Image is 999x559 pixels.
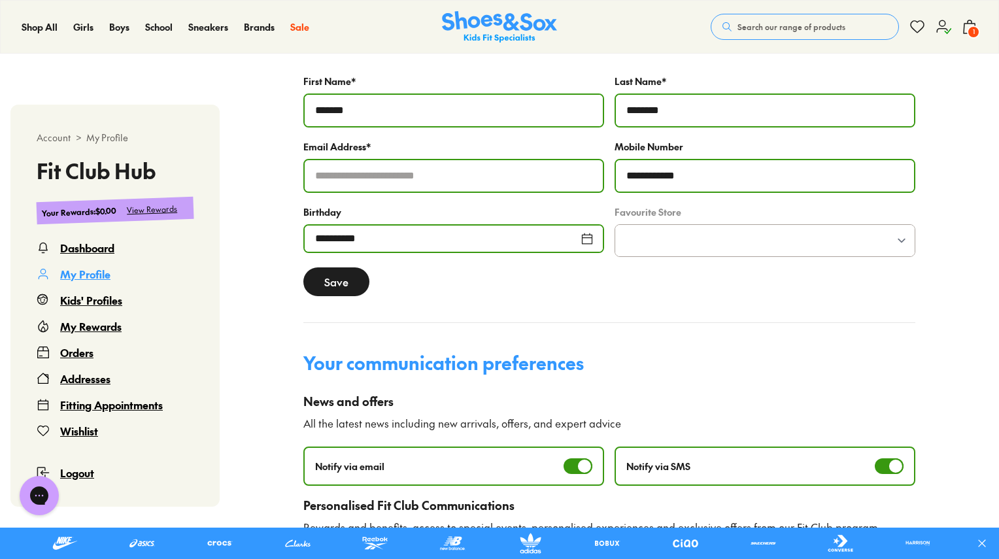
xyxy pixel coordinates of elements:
[303,75,356,88] label: First Name *
[303,205,341,218] label: Birthday
[962,12,977,41] button: 1
[73,20,93,34] a: Girls
[37,292,194,308] a: Kids' Profiles
[442,11,557,43] a: Shoes & Sox
[127,203,178,216] div: View Rewards
[73,20,93,33] span: Girls
[60,266,110,282] div: My Profile
[109,20,129,33] span: Boys
[60,466,94,480] span: Logout
[60,423,98,439] div: Wishlist
[615,205,681,218] label: Favourite Store
[60,371,110,386] div: Addresses
[60,240,114,256] div: Dashboard
[60,292,122,308] div: Kids' Profiles
[303,349,584,377] div: Your communication preferences
[60,318,122,334] div: My Rewards
[37,318,194,334] a: My Rewards
[303,140,371,153] label: Email Address *
[737,21,845,33] span: Search our range of products
[244,20,275,34] a: Brands
[109,20,129,34] a: Boys
[37,423,194,439] a: Wishlist
[303,415,915,431] p: All the latest news including new arrivals, offers, and expert advice
[244,20,275,33] span: Brands
[145,20,173,34] a: School
[22,20,58,34] a: Shop All
[145,20,173,33] span: School
[37,397,194,413] a: Fitting Appointments
[615,75,666,88] label: Last Name *
[13,471,65,520] iframe: Gorgias live chat messenger
[37,131,71,144] span: Account
[188,20,228,34] a: Sneakers
[188,20,228,33] span: Sneakers
[37,345,194,360] a: Orders
[290,20,309,33] span: Sale
[711,14,899,40] button: Search our range of products
[303,519,915,535] p: Rewards and benefits, access to special events, personalised experiences and exclusive offers fro...
[60,345,93,360] div: Orders
[303,267,369,296] button: Save
[615,140,683,153] label: Mobile Number
[37,371,194,386] a: Addresses
[22,20,58,33] span: Shop All
[86,131,128,144] span: My Profile
[442,11,557,43] img: SNS_Logo_Responsive.svg
[303,392,915,410] p: News and offers
[76,131,81,144] span: >
[37,449,194,481] button: Logout
[37,266,194,282] a: My Profile
[60,397,163,413] div: Fitting Appointments
[967,25,980,39] span: 1
[303,496,915,514] p: Personalised Fit Club Communications
[290,20,309,34] a: Sale
[37,160,194,181] h3: Fit Club Hub
[37,240,194,256] a: Dashboard
[42,205,117,219] div: Your Rewards : $0.00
